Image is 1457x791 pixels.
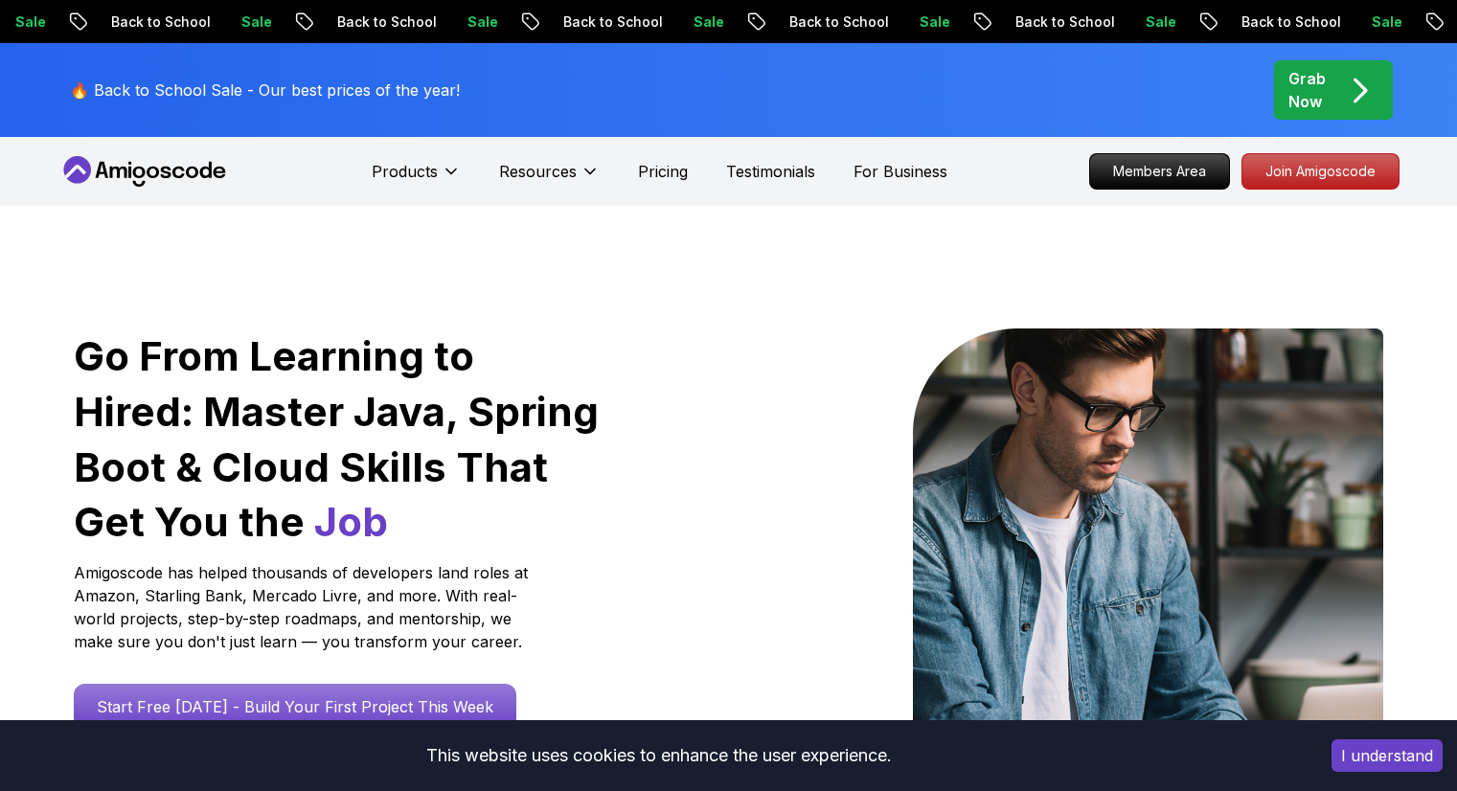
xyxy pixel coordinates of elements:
a: Start Free [DATE] - Build Your First Project This Week [74,684,516,730]
div: This website uses cookies to enhance the user experience. [14,734,1303,777]
p: 🔥 Back to School Sale - Our best prices of the year! [70,79,460,102]
p: Back to School [1205,12,1335,32]
p: Join Amigoscode [1242,154,1399,189]
p: Sale [1109,12,1171,32]
p: Back to School [753,12,883,32]
button: Products [372,160,461,198]
a: Join Amigoscode [1241,153,1400,190]
p: Back to School [979,12,1109,32]
a: For Business [854,160,947,183]
p: Grab Now [1288,67,1326,113]
button: Accept cookies [1332,739,1443,772]
h1: Go From Learning to Hired: Master Java, Spring Boot & Cloud Skills That Get You the [74,328,602,550]
span: Job [314,497,388,546]
p: Members Area [1090,154,1229,189]
p: Resources [499,160,577,183]
p: Sale [657,12,718,32]
a: Pricing [638,160,688,183]
a: Members Area [1089,153,1230,190]
p: Back to School [75,12,205,32]
p: Products [372,160,438,183]
p: Back to School [527,12,657,32]
p: Sale [431,12,492,32]
p: Amigoscode has helped thousands of developers land roles at Amazon, Starling Bank, Mercado Livre,... [74,561,534,653]
button: Resources [499,160,600,198]
p: Sale [205,12,266,32]
p: Sale [883,12,945,32]
p: Sale [1335,12,1397,32]
a: Testimonials [726,160,815,183]
p: Back to School [301,12,431,32]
